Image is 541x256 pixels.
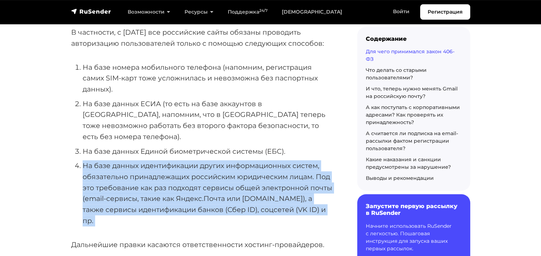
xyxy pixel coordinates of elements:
a: Ресурсы [177,5,221,19]
a: А как поступать с корпоративными адресами? Как проверять их принадлежность? [366,104,460,125]
div: Содержание [366,35,462,42]
p: В частности, с [DATE] все российские сайты обязаны проводить авторизацию пользователей только с п... [71,27,334,49]
li: На базе данных идентификации других информационных систем, обязательно принадлежащих российским ю... [83,160,334,226]
a: Что делать со старыми пользователями? [366,67,427,81]
a: Выводы и рекомендации [366,175,434,181]
li: На базе данных Единой биометрической системы (ЕБС). [83,146,334,157]
a: Какие наказания и санкции предусмотрены за нарушение? [366,156,451,170]
p: Дальнейшие правки касаются ответственности хостинг-провайдеров. [71,239,334,250]
a: Регистрация [420,4,470,20]
a: Войти [386,4,417,19]
li: На базе номера мобильного телефона (напомним, регистрация самих SIM-карт тоже усложнилась и невоз... [83,62,334,95]
p: Начните использовать RuSender с легкостью. Пошаговая инструкция для запуска ваших первых рассылок. [366,222,462,252]
a: Для чего принимался закон 406-ФЗ [366,48,454,62]
img: RuSender [71,8,111,15]
a: И что, теперь нужно менять Gmail на российскую почту? [366,85,458,99]
sup: 24/7 [259,8,267,13]
a: [DEMOGRAPHIC_DATA] [275,5,349,19]
li: На базе данных ЕСИА (то есть на базе аккаунтов в [GEOGRAPHIC_DATA], напомним, что в [GEOGRAPHIC_D... [83,98,334,142]
h6: Запустите первую рассылку в RuSender [366,203,462,216]
a: А считается ли подписка на email-рассылки фактом регистрации пользователя? [366,130,458,152]
a: Возможности [121,5,177,19]
a: Поддержка24/7 [221,5,275,19]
